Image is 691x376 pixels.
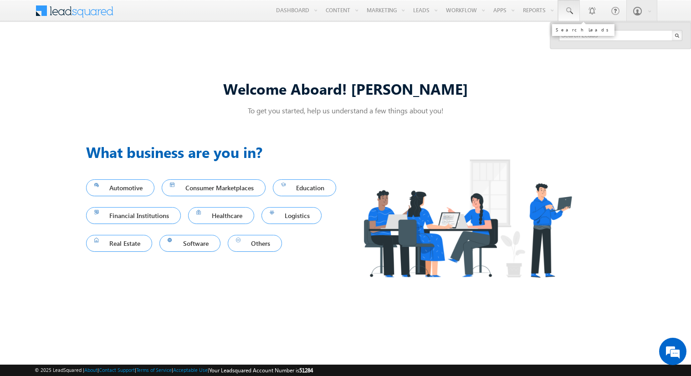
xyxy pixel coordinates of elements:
span: Your Leadsquared Account Number is [209,367,313,374]
a: Acceptable Use [173,367,208,373]
a: Terms of Service [136,367,172,373]
span: Education [281,182,328,194]
div: Welcome Aboard! [PERSON_NAME] [86,79,605,98]
a: About [84,367,97,373]
div: Search Leads [556,27,611,32]
span: Consumer Marketplaces [170,182,257,194]
span: Software [168,237,212,249]
a: Contact Support [99,367,135,373]
span: 51284 [299,367,313,374]
span: © 2025 LeadSquared | | | | | [35,366,313,375]
p: To get you started, help us understand a few things about you! [86,106,605,115]
span: Financial Institutions [94,209,173,222]
h3: What business are you in? [86,141,346,163]
input: Search Leads [559,30,682,41]
span: Healthcare [196,209,246,222]
span: Automotive [94,182,147,194]
span: Logistics [270,209,314,222]
img: Industry.png [346,141,589,295]
span: Others [236,237,274,249]
span: Real Estate [94,237,144,249]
